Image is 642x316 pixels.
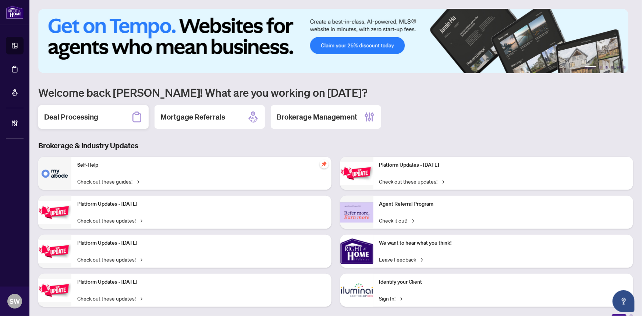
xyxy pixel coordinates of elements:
img: Platform Updates - June 23, 2025 [340,162,373,185]
img: Platform Updates - September 16, 2025 [38,201,71,224]
span: → [441,177,444,185]
button: 6 [623,66,626,69]
a: Sign In!→ [379,294,402,302]
button: 2 [599,66,602,69]
button: 1 [585,66,596,69]
p: We want to hear what you think! [379,239,628,247]
h3: Brokerage & Industry Updates [38,141,633,151]
span: → [139,294,142,302]
span: → [135,177,139,185]
h2: Deal Processing [44,112,98,122]
button: 5 [617,66,620,69]
a: Check out these guides!→ [77,177,139,185]
span: → [139,216,142,224]
span: → [419,255,423,263]
button: Open asap [613,290,635,312]
p: Identify your Client [379,278,628,286]
span: pushpin [320,160,329,168]
img: Agent Referral Program [340,202,373,223]
a: Check out these updates!→ [379,177,444,185]
img: Identify your Client [340,274,373,307]
p: Platform Updates - [DATE] [77,278,326,286]
a: Check out these updates!→ [77,216,142,224]
p: Agent Referral Program [379,200,628,208]
a: Check it out!→ [379,216,414,224]
p: Platform Updates - [DATE] [77,239,326,247]
img: Platform Updates - July 8, 2025 [38,279,71,302]
a: Check out these updates!→ [77,294,142,302]
img: Platform Updates - July 21, 2025 [38,240,71,263]
span: → [139,255,142,263]
p: Platform Updates - [DATE] [77,200,326,208]
button: 3 [605,66,608,69]
img: Self-Help [38,157,71,190]
img: Slide 0 [38,9,628,73]
h2: Mortgage Referrals [160,112,225,122]
h2: Brokerage Management [277,112,357,122]
span: SW [10,296,20,306]
img: We want to hear what you think! [340,235,373,268]
a: Check out these updates!→ [77,255,142,263]
h1: Welcome back [PERSON_NAME]! What are you working on [DATE]? [38,85,633,99]
span: → [411,216,414,224]
p: Self-Help [77,161,326,169]
img: logo [6,6,24,19]
button: 4 [611,66,614,69]
span: → [399,294,402,302]
p: Platform Updates - [DATE] [379,161,628,169]
a: Leave Feedback→ [379,255,423,263]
